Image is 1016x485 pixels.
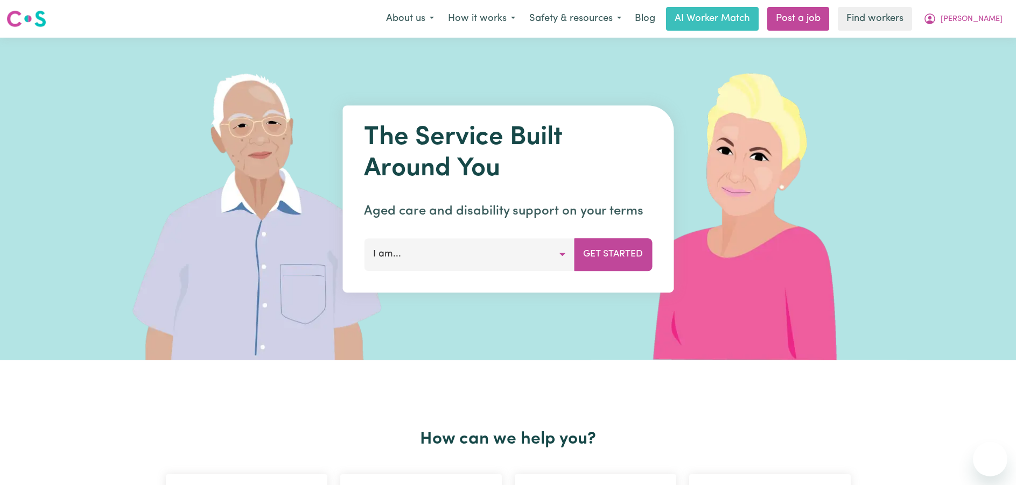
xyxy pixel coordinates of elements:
button: I am... [364,238,574,270]
a: Post a job [767,7,829,31]
button: About us [379,8,441,30]
img: Careseekers logo [6,9,46,28]
button: My Account [916,8,1010,30]
h1: The Service Built Around You [364,123,652,184]
a: Find workers [838,7,912,31]
h2: How can we help you? [159,429,857,450]
button: How it works [441,8,522,30]
iframe: Button to launch messaging window [973,442,1007,476]
a: AI Worker Match [666,7,759,31]
button: Get Started [574,238,652,270]
p: Aged care and disability support on your terms [364,202,652,221]
button: Safety & resources [522,8,628,30]
span: [PERSON_NAME] [941,13,1003,25]
a: Blog [628,7,662,31]
a: Careseekers logo [6,6,46,31]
